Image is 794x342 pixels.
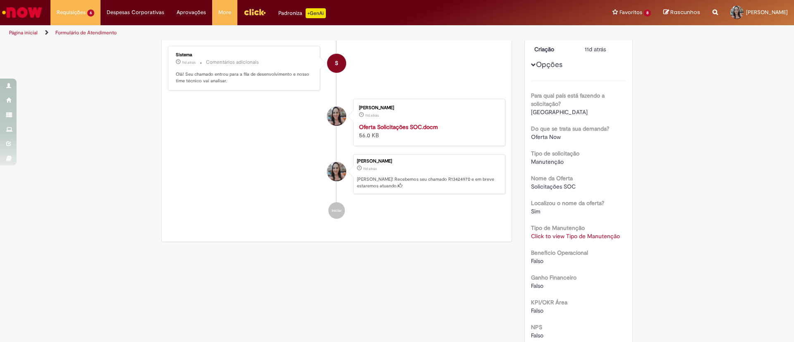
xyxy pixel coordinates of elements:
span: [PERSON_NAME] [746,9,788,16]
div: System [327,54,346,73]
span: Falso [531,307,543,314]
span: Sim [531,208,540,215]
b: NPS [531,323,542,331]
span: Solicitações SOC [531,183,576,190]
li: Lilian Goncalves Aguiar [168,154,505,194]
span: Favoritos [619,8,642,17]
span: [GEOGRAPHIC_DATA] [531,108,588,116]
span: Oferta Now [531,133,561,141]
span: 11d atrás [363,166,377,171]
b: Beneficio Operacional [531,249,588,256]
div: 56.0 KB [359,123,497,139]
b: KPI/OKR Área [531,299,567,306]
span: Falso [531,257,543,265]
div: [PERSON_NAME] [359,105,497,110]
p: Olá! Seu chamado entrou para a fila de desenvolvimento e nosso time técnico vai analisar. [176,71,313,84]
time: 18/08/2025 13:57:24 [182,60,196,65]
span: Requisições [57,8,86,17]
time: 18/08/2025 13:57:19 [363,166,377,171]
span: Falso [531,332,543,339]
span: 11d atrás [365,113,379,118]
span: More [218,8,231,17]
ul: Histórico de tíquete [168,38,505,227]
span: Rascunhos [670,8,700,16]
small: Comentários adicionais [206,59,259,66]
a: Página inicial [9,29,38,36]
div: [PERSON_NAME] [357,159,501,164]
b: Localizou o nome da oferta? [531,199,604,207]
div: Lilian Goncalves Aguiar [327,162,346,181]
b: Ganho Financeiro [531,274,576,281]
time: 18/08/2025 13:57:11 [365,113,379,118]
div: Padroniza [278,8,326,18]
span: S [335,53,338,73]
b: Nome da Oferta [531,175,573,182]
img: click_logo_yellow_360x200.png [244,6,266,18]
span: 8 [644,10,651,17]
span: 6 [87,10,94,17]
span: Despesas Corporativas [107,8,164,17]
b: Tipo de solicitação [531,150,579,157]
span: 11d atrás [182,60,196,65]
span: Manutenção [531,158,564,165]
a: Oferta Solicitações SOC.docm [359,123,438,131]
span: 11d atrás [585,45,606,53]
img: ServiceNow [1,4,43,21]
div: Sistema [176,53,313,57]
dt: Criação [528,45,579,53]
a: Click to view Tipo de Manutenção [531,232,620,240]
p: [PERSON_NAME]! Recebemos seu chamado R13424970 e em breve estaremos atuando. [357,176,501,189]
b: Tipo de Manutenção [531,224,585,232]
span: Falso [531,282,543,289]
span: Aprovações [177,8,206,17]
ul: Trilhas de página [6,25,523,41]
b: Para qual país está fazendo a solicitação? [531,92,605,108]
a: Formulário de Atendimento [55,29,117,36]
a: Rascunhos [663,9,700,17]
div: 18/08/2025 13:57:19 [585,45,623,53]
div: Lilian Goncalves Aguiar [327,107,346,126]
b: Do que se trata sua demanda? [531,125,609,132]
p: +GenAi [306,8,326,18]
